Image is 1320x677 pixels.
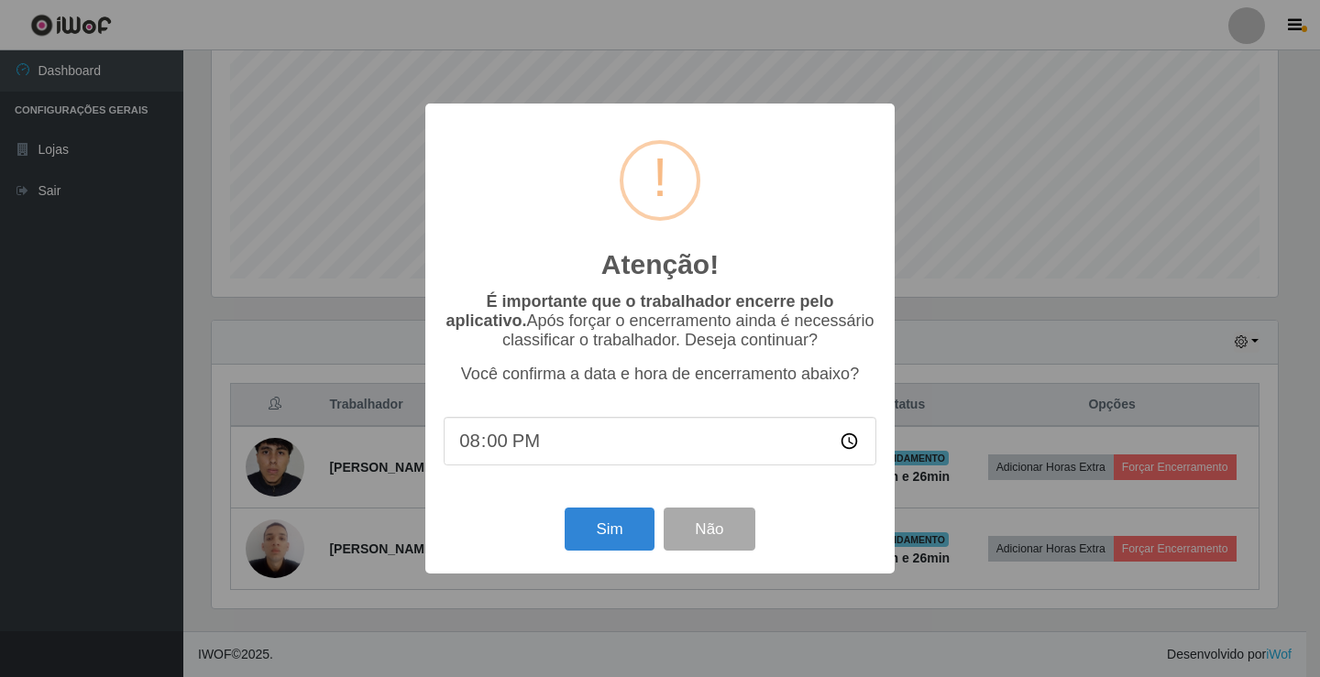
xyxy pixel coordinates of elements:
[444,292,876,350] p: Após forçar o encerramento ainda é necessário classificar o trabalhador. Deseja continuar?
[565,508,654,551] button: Sim
[445,292,833,330] b: É importante que o trabalhador encerre pelo aplicativo.
[664,508,754,551] button: Não
[601,248,719,281] h2: Atenção!
[444,365,876,384] p: Você confirma a data e hora de encerramento abaixo?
